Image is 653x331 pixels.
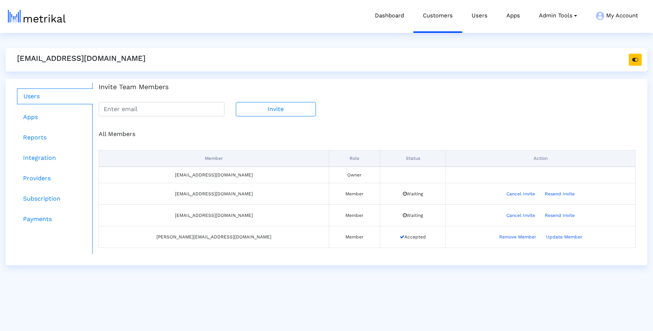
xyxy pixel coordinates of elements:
[380,150,446,167] th: Status
[17,110,93,125] a: Apps
[380,226,446,247] td: Accepted
[329,183,380,204] td: Member
[596,12,604,20] img: my-account-menu-icon.png
[17,130,93,145] a: Reports
[99,102,224,116] input: Enter email
[380,204,446,226] td: Waiting
[17,54,145,63] h5: [EMAIL_ADDRESS][DOMAIN_NAME]
[380,183,446,204] td: Waiting
[494,231,541,243] button: Remove Member
[501,188,540,200] button: Cancel Invite
[17,191,93,206] a: Subscription
[17,88,93,104] a: Users
[17,150,93,165] a: Integration
[540,188,580,200] button: Resend Invite
[329,150,380,167] th: Role
[329,226,380,247] td: Member
[541,231,587,243] button: Update Member
[99,83,636,91] h4: Invite Team Members
[329,167,380,183] td: Owner
[446,150,636,167] th: Action
[17,171,93,186] a: Providers
[99,150,329,167] th: Member
[99,183,329,204] td: [EMAIL_ADDRESS][DOMAIN_NAME]
[540,209,580,221] button: Resend Invite
[8,10,66,23] img: metrical-logo-light.png
[329,204,380,226] td: Member
[236,102,316,116] button: Invite
[99,130,135,138] span: All Members
[99,204,329,226] td: [EMAIL_ADDRESS][DOMAIN_NAME]
[99,167,329,183] td: [EMAIL_ADDRESS][DOMAIN_NAME]
[17,212,93,227] a: Payments
[99,226,329,247] td: [PERSON_NAME][EMAIL_ADDRESS][DOMAIN_NAME]
[501,209,540,221] button: Cancel Invite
